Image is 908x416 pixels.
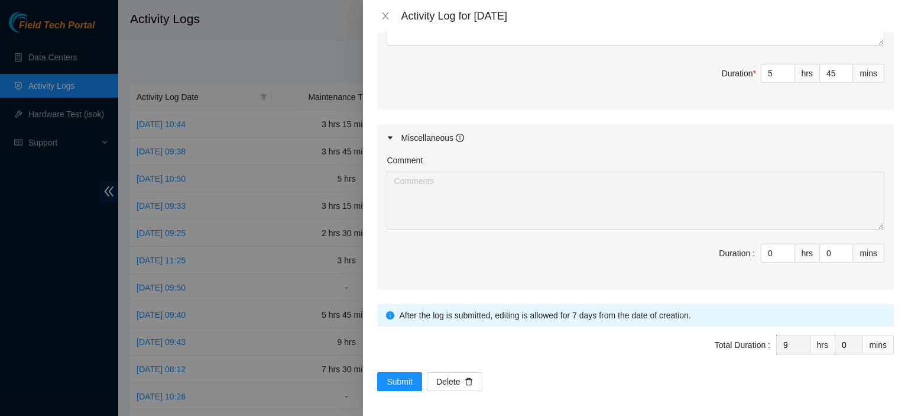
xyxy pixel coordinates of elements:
[722,67,756,80] div: Duration
[795,64,820,83] div: hrs
[465,378,473,387] span: delete
[853,64,884,83] div: mins
[377,124,894,151] div: Miscellaneous info-circle
[386,311,394,320] span: info-circle
[456,134,464,142] span: info-circle
[377,11,394,22] button: Close
[862,336,894,354] div: mins
[377,372,422,391] button: Submit
[715,338,770,351] div: Total Duration :
[399,309,885,322] div: After the log is submitted, editing is allowed for 7 days from the date of creation.
[427,372,482,391] button: Deletedelete
[387,134,394,141] span: caret-right
[719,247,755,260] div: Duration :
[387,172,884,230] textarea: Comment
[853,244,884,263] div: mins
[387,154,423,167] label: Comment
[401,9,894,22] div: Activity Log for [DATE]
[381,11,390,21] span: close
[387,375,413,388] span: Submit
[401,131,464,144] div: Miscellaneous
[795,244,820,263] div: hrs
[436,375,460,388] span: Delete
[810,336,835,354] div: hrs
